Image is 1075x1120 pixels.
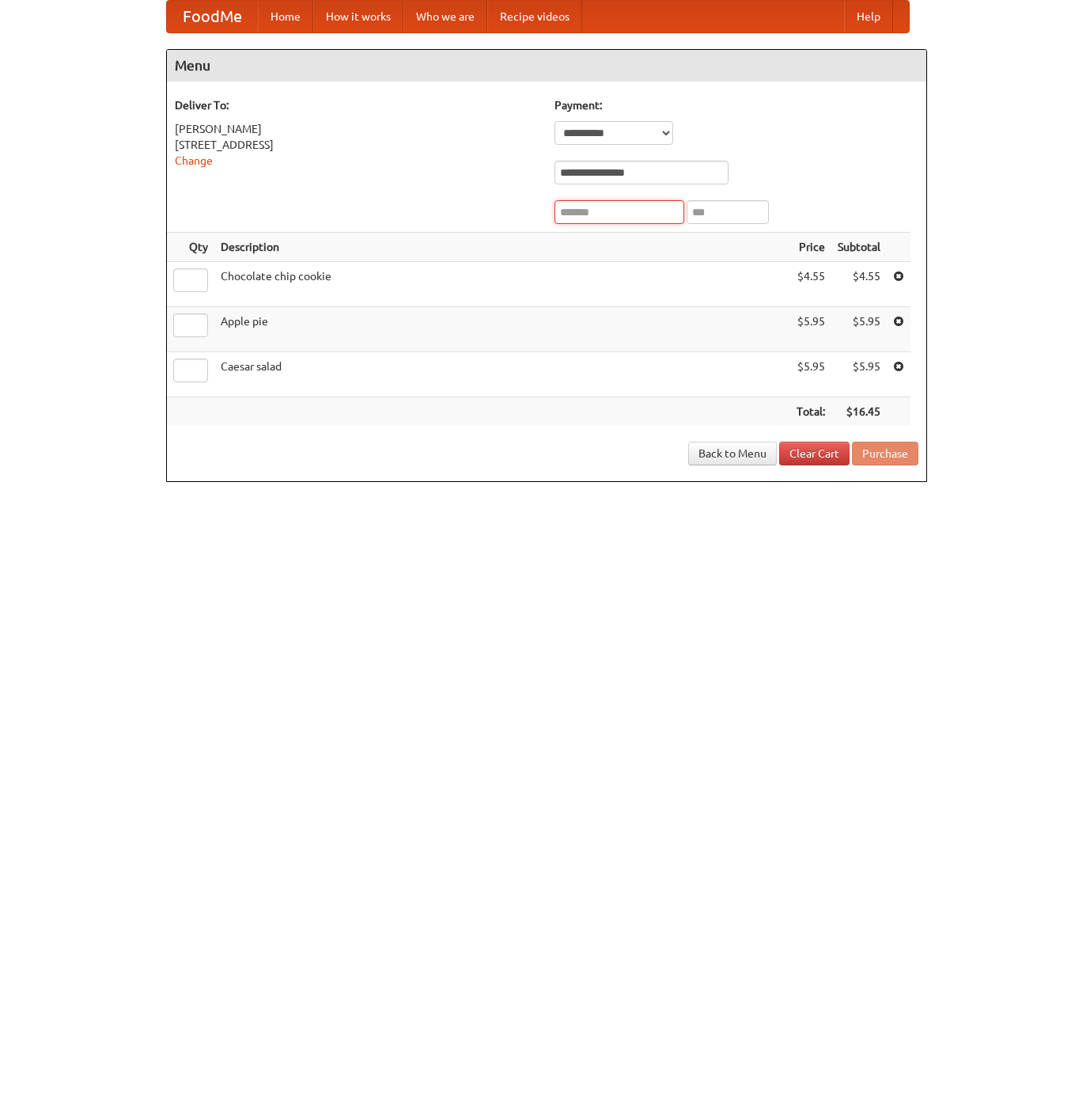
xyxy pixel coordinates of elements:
[167,1,258,32] a: FoodMe
[844,1,893,32] a: Help
[313,1,403,32] a: How it works
[258,1,313,32] a: Home
[831,233,887,262] th: Subtotal
[831,307,887,352] td: $5.95
[790,233,831,262] th: Price
[175,154,213,167] a: Change
[175,137,539,153] div: [STREET_ADDRESS]
[779,442,850,465] a: Clear Cart
[831,352,887,397] td: $5.95
[175,121,539,137] div: [PERSON_NAME]
[555,97,918,113] h5: Payment:
[167,50,926,82] h4: Menu
[790,352,831,397] td: $5.95
[790,397,831,427] th: Total:
[214,352,790,397] td: Caesar salad
[214,307,790,352] td: Apple pie
[403,1,487,32] a: Who we are
[214,233,790,262] th: Description
[214,262,790,307] td: Chocolate chip cookie
[852,442,918,465] button: Purchase
[790,262,831,307] td: $4.55
[688,442,777,465] a: Back to Menu
[790,307,831,352] td: $5.95
[167,233,214,262] th: Qty
[175,97,539,113] h5: Deliver To:
[831,397,887,427] th: $16.45
[487,1,582,32] a: Recipe videos
[831,262,887,307] td: $4.55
